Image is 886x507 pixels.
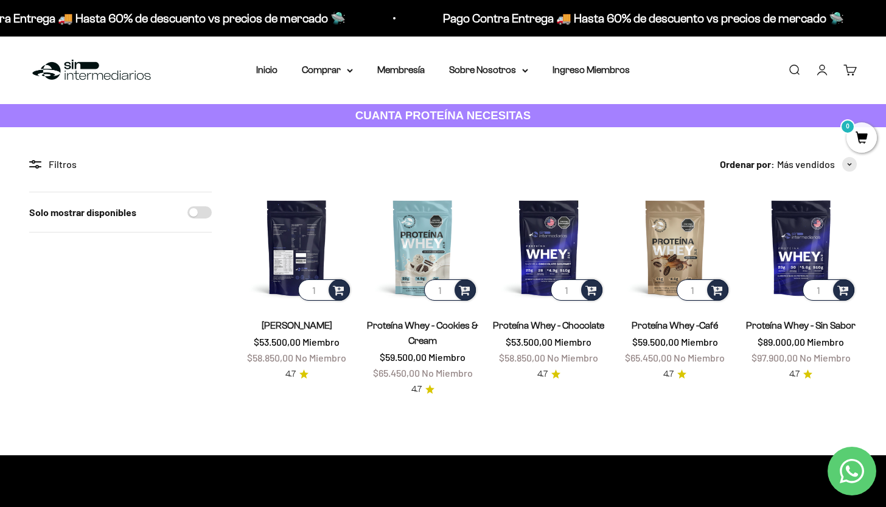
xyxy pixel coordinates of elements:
a: Inicio [256,65,277,75]
span: $53.500,00 [254,336,301,348]
span: Miembro [554,336,591,348]
span: Miembro [428,351,466,363]
label: Solo mostrar disponibles [29,205,136,220]
span: $89.000,00 [758,336,805,348]
span: $65.450,00 [373,367,420,379]
span: Ordenar por: [720,156,775,172]
span: Más vendidos [777,156,835,172]
span: 4.7 [663,368,674,381]
span: $58.850,00 [499,352,545,363]
a: 4.74.7 de 5.0 estrellas [537,368,560,381]
span: $59.500,00 [632,336,679,348]
a: Proteína Whey -Café [632,320,718,330]
span: Miembro [302,336,340,348]
button: Más vendidos [777,156,857,172]
span: No Miembro [295,352,346,363]
a: 4.74.7 de 5.0 estrellas [663,368,686,381]
span: No Miembro [674,352,725,363]
span: 4.7 [537,368,548,381]
summary: Comprar [302,62,353,78]
span: $59.500,00 [380,351,427,363]
span: $58.850,00 [247,352,293,363]
summary: Sobre Nosotros [449,62,528,78]
a: Proteína Whey - Chocolate [493,320,604,330]
a: Ingreso Miembros [553,65,630,75]
a: [PERSON_NAME] [262,320,332,330]
a: Proteína Whey - Cookies & Cream [367,320,478,346]
span: 4.7 [789,368,800,381]
span: 4.7 [285,368,296,381]
span: No Miembro [800,352,851,363]
strong: CUANTA PROTEÍNA NECESITAS [355,109,531,122]
a: 4.74.7 de 5.0 estrellas [789,368,812,381]
a: Membresía [377,65,425,75]
span: No Miembro [547,352,598,363]
a: 4.74.7 de 5.0 estrellas [285,368,309,381]
a: Proteína Whey - Sin Sabor [746,320,856,330]
span: $53.500,00 [506,336,553,348]
a: 0 [846,132,877,145]
span: Miembro [807,336,844,348]
a: 4.74.7 de 5.0 estrellas [411,383,434,396]
span: $97.900,00 [752,352,798,363]
img: Proteína Whey - Vainilla [241,192,352,303]
span: $65.450,00 [625,352,672,363]
p: Pago Contra Entrega 🚚 Hasta 60% de descuento vs precios de mercado 🛸 [436,9,837,28]
div: Filtros [29,156,212,172]
mark: 0 [840,119,855,134]
span: No Miembro [422,367,473,379]
span: 4.7 [411,383,422,396]
span: Miembro [681,336,718,348]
